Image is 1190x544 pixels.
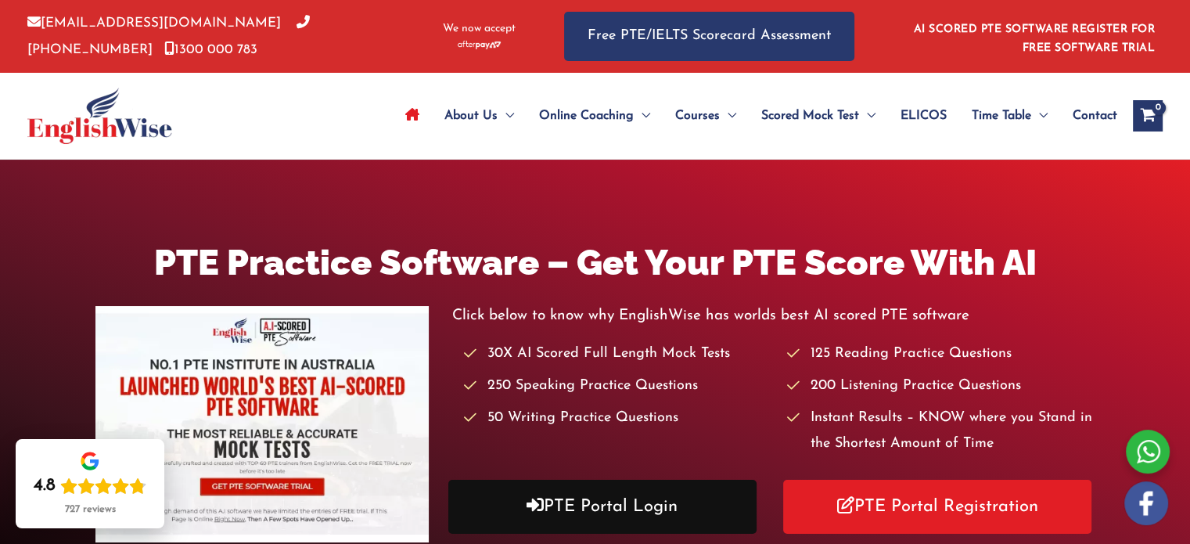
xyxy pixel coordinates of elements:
a: Free PTE/IELTS Scorecard Assessment [564,12,854,61]
a: 1300 000 783 [164,43,257,56]
li: 200 Listening Practice Questions [786,373,1095,399]
a: [EMAIL_ADDRESS][DOMAIN_NAME] [27,16,281,30]
span: Menu Toggle [634,88,650,143]
span: Menu Toggle [1031,88,1048,143]
span: Scored Mock Test [761,88,859,143]
li: Instant Results – KNOW where you Stand in the Shortest Amount of Time [786,405,1095,458]
li: 125 Reading Practice Questions [786,341,1095,367]
a: [PHONE_NUMBER] [27,16,310,56]
span: About Us [444,88,498,143]
a: CoursesMenu Toggle [663,88,749,143]
li: 30X AI Scored Full Length Mock Tests [464,341,772,367]
span: Contact [1073,88,1117,143]
img: white-facebook.png [1124,481,1168,525]
aside: Header Widget 1 [904,11,1163,62]
a: PTE Portal Registration [783,480,1091,534]
a: View Shopping Cart, empty [1133,100,1163,131]
nav: Site Navigation: Main Menu [393,88,1117,143]
span: Time Table [972,88,1031,143]
span: We now accept [443,21,516,37]
li: 250 Speaking Practice Questions [464,373,772,399]
div: 4.8 [34,475,56,497]
span: Online Coaching [539,88,634,143]
img: pte-institute-main [95,306,429,542]
h1: PTE Practice Software – Get Your PTE Score With AI [95,238,1095,287]
a: AI SCORED PTE SOFTWARE REGISTER FOR FREE SOFTWARE TRIAL [914,23,1156,54]
div: Rating: 4.8 out of 5 [34,475,146,497]
p: Click below to know why EnglishWise has worlds best AI scored PTE software [452,303,1095,329]
span: Menu Toggle [859,88,875,143]
span: Menu Toggle [720,88,736,143]
div: 727 reviews [65,503,116,516]
a: ELICOS [888,88,959,143]
a: About UsMenu Toggle [432,88,527,143]
a: Contact [1060,88,1117,143]
a: Scored Mock TestMenu Toggle [749,88,888,143]
span: Courses [675,88,720,143]
img: cropped-ew-logo [27,88,172,144]
a: Time TableMenu Toggle [959,88,1060,143]
li: 50 Writing Practice Questions [464,405,772,431]
span: Menu Toggle [498,88,514,143]
a: Online CoachingMenu Toggle [527,88,663,143]
a: PTE Portal Login [448,480,757,534]
span: ELICOS [901,88,947,143]
img: Afterpay-Logo [458,41,501,49]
